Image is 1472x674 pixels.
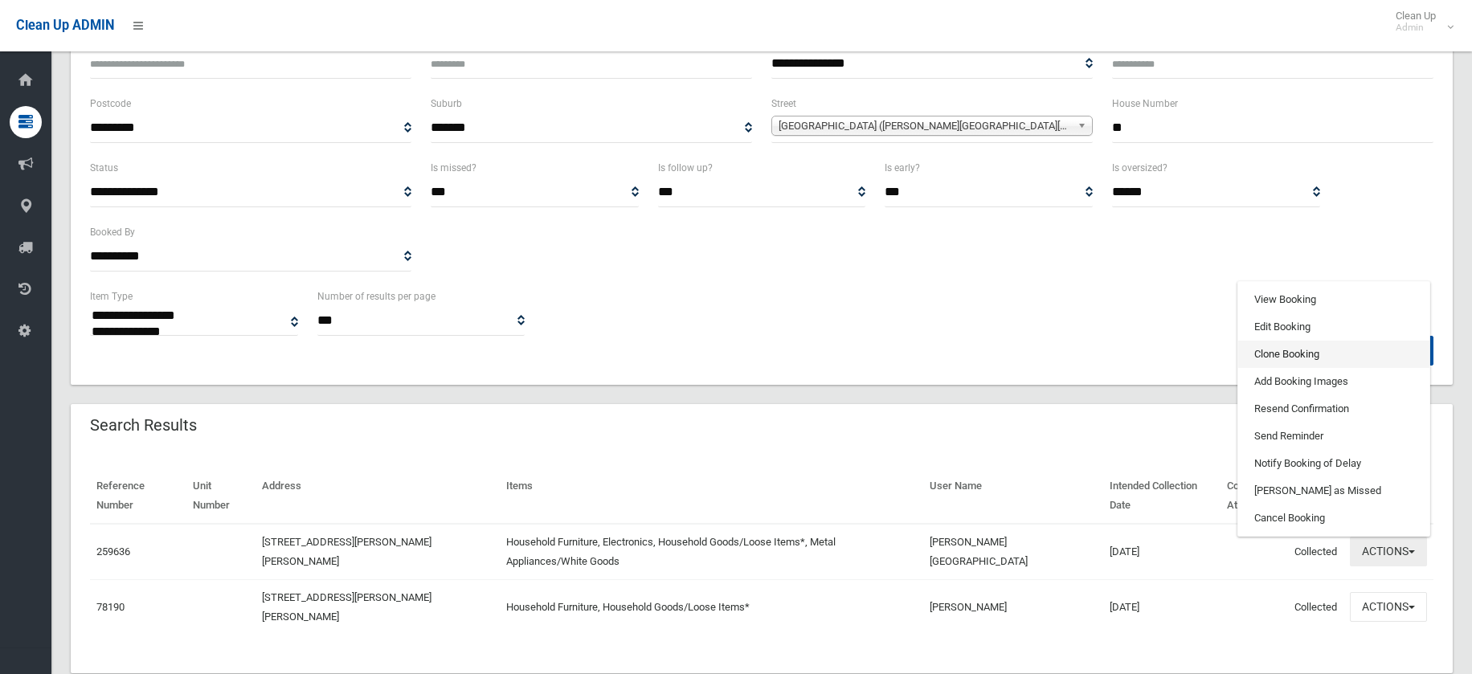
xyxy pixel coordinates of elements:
label: Is follow up? [658,159,713,177]
label: Item Type [90,288,133,305]
a: Resend Confirmation [1238,395,1429,423]
label: Postcode [90,95,131,112]
th: Address [256,468,501,524]
label: Street [771,95,796,112]
th: Items [500,468,922,524]
a: Edit Booking [1238,313,1429,341]
th: Collected At [1221,468,1287,524]
label: Is oversized? [1112,159,1167,177]
label: Suburb [431,95,462,112]
label: House Number [1112,95,1178,112]
td: [PERSON_NAME] [923,579,1104,635]
td: Household Furniture, Household Goods/Loose Items* [500,579,922,635]
td: Household Furniture, Electronics, Household Goods/Loose Items*, Metal Appliances/White Goods [500,524,922,580]
th: Unit Number [186,468,255,524]
span: [GEOGRAPHIC_DATA] ([PERSON_NAME][GEOGRAPHIC_DATA][PERSON_NAME]) [779,116,1071,136]
label: Is missed? [431,159,476,177]
span: Clean Up [1388,10,1452,34]
label: Number of results per page [317,288,435,305]
button: Actions [1350,537,1427,566]
a: Notify Booking of Delay [1238,450,1429,477]
header: Search Results [71,410,216,441]
a: Send Reminder [1238,423,1429,450]
td: Collected [1288,579,1343,635]
label: Is early? [885,159,920,177]
th: User Name [923,468,1104,524]
a: Clone Booking [1238,341,1429,368]
a: 78190 [96,601,125,613]
td: [DATE] [1103,579,1221,635]
button: Actions [1350,592,1427,622]
th: Intended Collection Date [1103,468,1221,524]
a: View Booking [1238,286,1429,313]
small: Admin [1396,22,1436,34]
td: [PERSON_NAME][GEOGRAPHIC_DATA] [923,524,1104,580]
a: Add Booking Images [1238,368,1429,395]
label: Status [90,159,118,177]
th: Reference Number [90,468,186,524]
td: Collected [1288,524,1343,580]
span: Clean Up ADMIN [16,18,114,33]
td: [DATE] [1103,524,1221,580]
a: [STREET_ADDRESS][PERSON_NAME][PERSON_NAME] [262,591,431,623]
a: [PERSON_NAME] as Missed [1238,477,1429,504]
a: Cancel Booking [1238,504,1429,532]
label: Booked By [90,223,135,241]
a: [STREET_ADDRESS][PERSON_NAME][PERSON_NAME] [262,536,431,567]
a: 259636 [96,545,130,558]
